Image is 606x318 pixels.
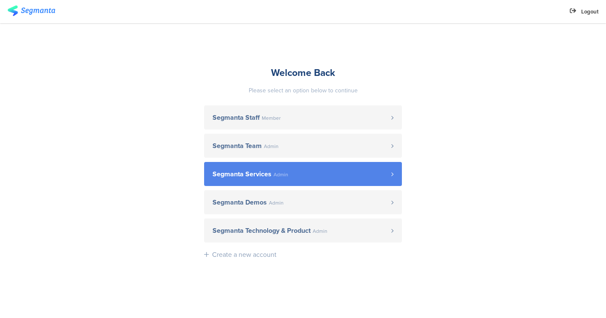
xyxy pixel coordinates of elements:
[213,227,311,234] span: Segmanta Technology & Product
[313,229,327,234] span: Admin
[213,143,262,149] span: Segmanta Team
[274,172,288,177] span: Admin
[212,250,276,259] div: Create a new account
[213,171,271,178] span: Segmanta Services
[8,5,55,16] img: segmanta logo
[204,190,402,214] a: Segmanta Demos Admin
[213,114,260,121] span: Segmanta Staff
[213,199,267,206] span: Segmanta Demos
[204,86,402,95] div: Please select an option below to continue
[204,218,402,243] a: Segmanta Technology & Product Admin
[204,65,402,80] div: Welcome Back
[204,105,402,129] a: Segmanta Staff Member
[204,134,402,158] a: Segmanta Team Admin
[262,116,281,121] span: Member
[269,200,284,205] span: Admin
[264,144,279,149] span: Admin
[581,8,598,16] span: Logout
[204,162,402,186] a: Segmanta Services Admin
